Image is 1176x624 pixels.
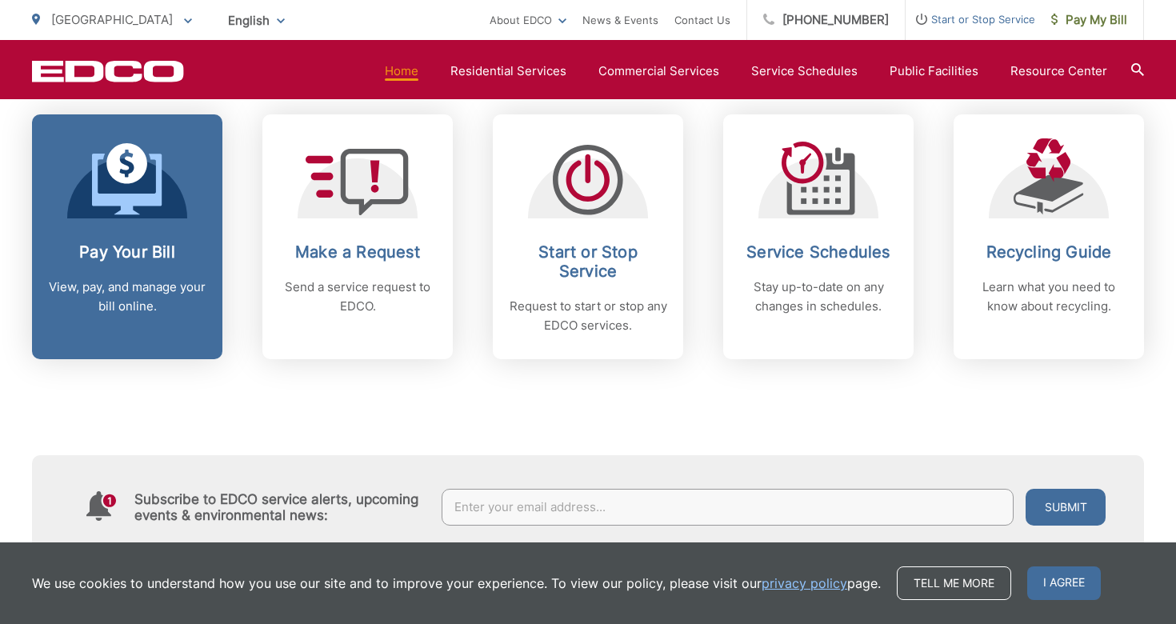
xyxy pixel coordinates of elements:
h2: Make a Request [278,242,437,262]
p: Send a service request to EDCO. [278,278,437,316]
span: English [216,6,297,34]
a: Pay Your Bill View, pay, and manage your bill online. [32,114,222,359]
a: Recycling Guide Learn what you need to know about recycling. [954,114,1144,359]
a: Service Schedules Stay up-to-date on any changes in schedules. [723,114,914,359]
a: Residential Services [450,62,566,81]
a: Public Facilities [890,62,978,81]
p: Stay up-to-date on any changes in schedules. [739,278,898,316]
h2: Pay Your Bill [48,242,206,262]
a: privacy policy [762,574,847,593]
h2: Service Schedules [739,242,898,262]
a: News & Events [582,10,658,30]
span: [GEOGRAPHIC_DATA] [51,12,173,27]
p: Request to start or stop any EDCO services. [509,297,667,335]
a: EDCD logo. Return to the homepage. [32,60,184,82]
h4: Subscribe to EDCO service alerts, upcoming events & environmental news: [134,491,426,523]
span: Pay My Bill [1051,10,1127,30]
a: Commercial Services [598,62,719,81]
h2: Start or Stop Service [509,242,667,281]
a: Contact Us [674,10,730,30]
a: About EDCO [490,10,566,30]
a: Make a Request Send a service request to EDCO. [262,114,453,359]
a: Service Schedules [751,62,858,81]
a: Resource Center [1010,62,1107,81]
p: We use cookies to understand how you use our site and to improve your experience. To view our pol... [32,574,881,593]
p: View, pay, and manage your bill online. [48,278,206,316]
a: Home [385,62,418,81]
input: Enter your email address... [442,489,1014,526]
